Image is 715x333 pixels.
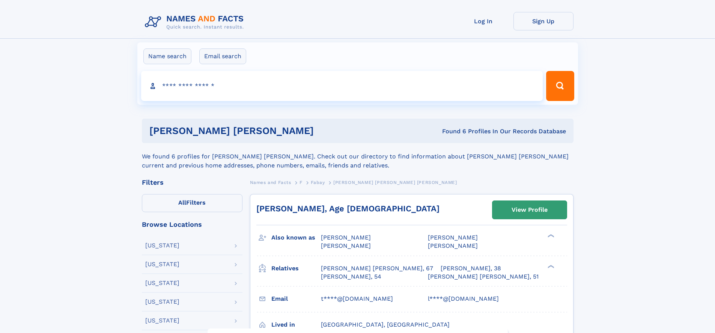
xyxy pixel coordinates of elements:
[178,199,186,206] span: All
[311,178,325,187] a: Fabay
[512,201,548,218] div: View Profile
[142,12,250,32] img: Logo Names and Facts
[271,318,321,331] h3: Lived in
[546,71,574,101] button: Search Button
[300,180,303,185] span: F
[145,280,179,286] div: [US_STATE]
[321,234,371,241] span: [PERSON_NAME]
[428,273,539,281] a: [PERSON_NAME] [PERSON_NAME], 51
[199,48,246,64] label: Email search
[145,243,179,249] div: [US_STATE]
[271,231,321,244] h3: Also known as
[145,261,179,267] div: [US_STATE]
[546,264,555,269] div: ❯
[145,318,179,324] div: [US_STATE]
[142,194,242,212] label: Filters
[271,292,321,305] h3: Email
[271,262,321,275] h3: Relatives
[333,180,457,185] span: [PERSON_NAME] [PERSON_NAME] [PERSON_NAME]
[546,234,555,238] div: ❯
[321,242,371,249] span: [PERSON_NAME]
[441,264,501,273] a: [PERSON_NAME], 38
[145,299,179,305] div: [US_STATE]
[300,178,303,187] a: F
[141,71,543,101] input: search input
[142,179,242,186] div: Filters
[321,273,381,281] a: [PERSON_NAME], 54
[453,12,513,30] a: Log In
[428,234,478,241] span: [PERSON_NAME]
[513,12,574,30] a: Sign Up
[492,201,567,219] a: View Profile
[311,180,325,185] span: Fabay
[256,204,440,213] a: [PERSON_NAME], Age [DEMOGRAPHIC_DATA]
[142,143,574,170] div: We found 6 profiles for [PERSON_NAME] [PERSON_NAME]. Check out our directory to find information ...
[250,178,291,187] a: Names and Facts
[321,264,433,273] a: [PERSON_NAME] [PERSON_NAME], 67
[142,221,242,228] div: Browse Locations
[428,242,478,249] span: [PERSON_NAME]
[149,126,378,136] h1: [PERSON_NAME] [PERSON_NAME]
[378,127,566,136] div: Found 6 Profiles In Our Records Database
[321,321,450,328] span: [GEOGRAPHIC_DATA], [GEOGRAPHIC_DATA]
[143,48,191,64] label: Name search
